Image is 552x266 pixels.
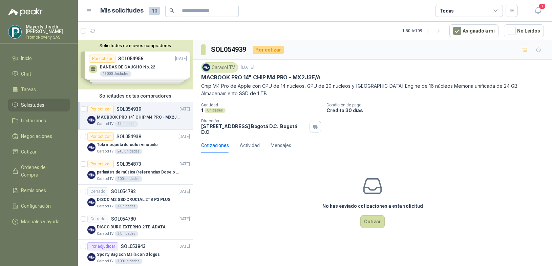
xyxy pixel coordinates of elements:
[8,161,70,181] a: Órdenes de Compra
[326,103,549,107] p: Condición de pago
[178,134,190,140] p: [DATE]
[78,89,193,102] div: Solicitudes de tus compradores
[326,107,549,113] p: Crédito 30 días
[97,204,113,209] p: Caracol TV
[201,62,238,73] div: Caracol TV
[8,83,70,96] a: Tareas
[8,215,70,228] a: Manuales y ayuda
[111,217,136,221] p: SOL054780
[21,187,46,194] span: Remisiones
[21,202,51,210] span: Configuración
[178,161,190,167] p: [DATE]
[87,160,114,168] div: Por cotizar
[87,171,95,179] img: Company Logo
[87,242,118,250] div: Por adjudicar
[26,24,70,34] p: Mayerly Jiseth [PERSON_NAME]
[21,101,44,109] span: Solicitudes
[21,86,36,93] span: Tareas
[116,107,141,111] p: SOL054939
[201,142,229,149] div: Cotizaciones
[116,162,141,166] p: SOL054873
[81,43,190,48] button: Solicitudes de nuevos compradores
[205,108,226,113] div: Unidades
[100,6,144,16] h1: Mis solicitudes
[240,142,260,149] div: Actividad
[78,157,193,185] a: Por cotizarSOL054873[DATE] Company Logoparlantes de música (referencias Bose o Alexa) CON MARCACI...
[449,24,498,37] button: Asignado a mi
[78,40,193,89] div: Solicitudes de nuevos compradoresPor cotizarSOL054956[DATE] BANDAS DE CAUCHO No.2215000 UnidadesP...
[21,148,37,156] span: Cotizar
[87,226,95,234] img: Company Logo
[203,64,210,71] img: Company Logo
[402,25,444,36] div: 1 - 50 de 109
[111,189,136,194] p: SOL054782
[21,70,31,78] span: Chat
[87,215,108,223] div: Cerrado
[178,106,190,112] p: [DATE]
[8,130,70,143] a: Negociaciones
[201,74,321,81] p: MACBOOK PRO 14" CHIP M4 PRO - MX2J3E/A
[538,3,546,9] span: 1
[201,123,307,135] p: [STREET_ADDRESS] Bogotá D.C. , Bogotá D.C.
[21,117,46,124] span: Licitaciones
[116,134,141,139] p: SOL054938
[87,132,114,141] div: Por cotizar
[97,251,160,258] p: Sporty Bag con Malla con 3 logos
[115,231,138,237] div: 2 Unidades
[201,103,321,107] p: Cantidad
[115,259,142,264] div: 100 Unidades
[241,64,254,71] p: [DATE]
[97,149,113,154] p: Caracol TV
[87,253,95,261] img: Company Logo
[21,164,63,179] span: Órdenes de Compra
[78,130,193,157] a: Por cotizarSOL054938[DATE] Company LogoTela moqueta de color vinotintoCaracol TV245 Unidades
[78,102,193,130] a: Por cotizarSOL054939[DATE] Company LogoMACBOOK PRO 14" CHIP M4 PRO - MX2J3E/ACaracol TV1 Unidades
[8,200,70,212] a: Configuración
[97,114,181,121] p: MACBOOK PRO 14" CHIP M4 PRO - MX2J3E/A
[87,187,108,196] div: Cerrado
[271,142,291,149] div: Mensajes
[8,145,70,158] a: Cotizar
[201,107,203,113] p: 1
[97,176,113,182] p: Caracol TV
[8,25,21,38] img: Company Logo
[97,224,166,230] p: DISCO DURO EXTERNO 2 TB ADATA
[253,46,284,54] div: Por cotizar
[440,7,454,15] div: Todas
[121,244,146,249] p: SOL053843
[178,188,190,195] p: [DATE]
[115,121,138,127] div: 1 Unidades
[8,99,70,111] a: Solicitudes
[21,218,60,225] span: Manuales y ayuda
[201,119,307,123] p: Dirección
[178,216,190,222] p: [DATE]
[169,8,174,13] span: search
[211,44,247,55] h3: SOL054939
[97,142,158,148] p: Tela moqueta de color vinotinto
[201,82,544,97] p: Chip M4 Pro de Apple con CPU de 14 núcleos, GPU de 20 núcleos y [GEOGRAPHIC_DATA] Engine de 16 nú...
[21,132,52,140] span: Negociaciones
[115,149,142,154] div: 245 Unidades
[97,259,113,264] p: Caracol TV
[532,5,544,17] button: 1
[87,105,114,113] div: Por cotizar
[26,35,70,39] p: PromoNovelty SAS
[178,243,190,250] p: [DATE]
[87,143,95,151] img: Company Logo
[97,197,170,203] p: DISCO M2 SSD CRUCIAL 2TB P3 PLUS
[504,24,544,37] button: No Leídos
[97,231,113,237] p: Caracol TV
[8,67,70,80] a: Chat
[21,55,32,62] span: Inicio
[8,8,43,16] img: Logo peakr
[97,169,181,176] p: parlantes de música (referencias Bose o Alexa) CON MARCACION 1 LOGO (Mas datos en el adjunto)
[322,202,423,210] h3: No has enviado cotizaciones a esta solicitud
[149,7,160,15] span: 10
[8,184,70,197] a: Remisiones
[78,212,193,240] a: CerradoSOL054780[DATE] Company LogoDISCO DURO EXTERNO 2 TB ADATACaracol TV2 Unidades
[78,185,193,212] a: CerradoSOL054782[DATE] Company LogoDISCO M2 SSD CRUCIAL 2TB P3 PLUSCaracol TV1 Unidades
[8,114,70,127] a: Licitaciones
[115,204,138,209] div: 1 Unidades
[87,198,95,206] img: Company Logo
[360,215,385,228] button: Cotizar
